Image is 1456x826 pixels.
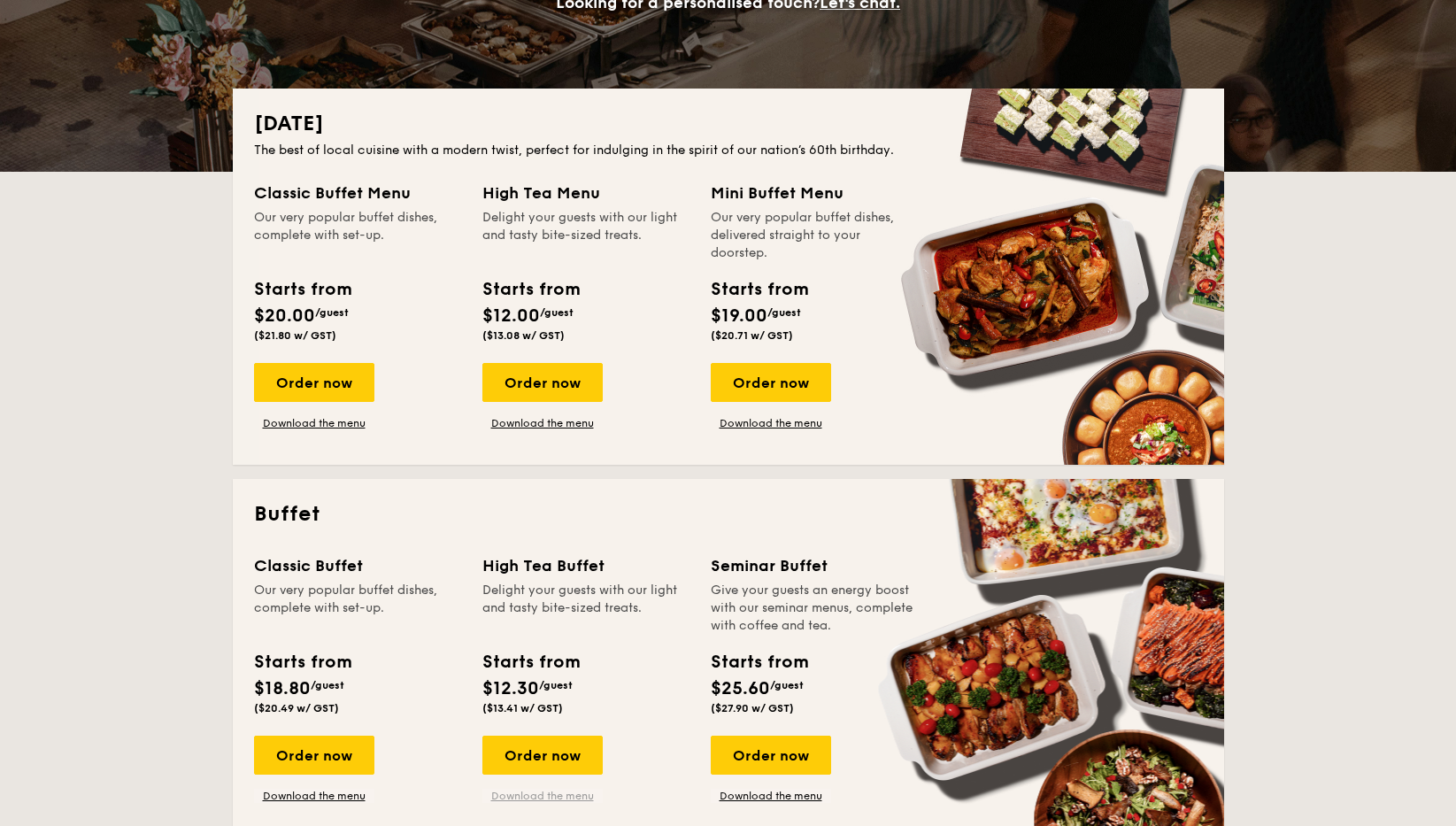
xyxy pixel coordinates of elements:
a: Download the menu [254,416,374,430]
span: /guest [315,306,349,319]
div: Order now [482,736,603,775]
div: Our very popular buffet dishes, complete with set-up. [254,209,461,262]
div: Order now [711,363,831,402]
div: High Tea Menu [482,181,689,205]
span: /guest [767,306,801,319]
span: $12.00 [482,305,540,327]
span: ($20.49 w/ GST) [254,702,339,714]
div: Starts from [711,276,807,303]
div: Order now [254,736,374,775]
div: Seminar Buffet [711,553,918,578]
div: Order now [711,736,831,775]
div: High Tea Buffet [482,553,689,578]
div: The best of local cuisine with a modern twist, perfect for indulging in the spirit of our nation’... [254,142,1203,159]
span: $12.30 [482,678,539,699]
div: Classic Buffet Menu [254,181,461,205]
span: ($21.80 w/ GST) [254,329,336,342]
a: Download the menu [482,789,603,803]
span: /guest [311,679,344,691]
div: Classic Buffet [254,553,461,578]
div: Give your guests an energy boost with our seminar menus, complete with coffee and tea. [711,582,918,635]
div: Delight your guests with our light and tasty bite-sized treats. [482,209,689,262]
div: Order now [254,363,374,402]
div: Starts from [254,276,351,303]
div: Our very popular buffet dishes, delivered straight to your doorstep. [711,209,918,262]
div: Starts from [254,649,351,675]
h2: [DATE] [254,110,1203,138]
a: Download the menu [254,789,374,803]
span: ($20.71 w/ GST) [711,329,793,342]
div: Starts from [482,276,579,303]
span: $18.80 [254,678,311,699]
a: Download the menu [482,416,603,430]
span: ($13.08 w/ GST) [482,329,565,342]
span: /guest [539,679,573,691]
span: $19.00 [711,305,767,327]
span: $25.60 [711,678,770,699]
div: Delight your guests with our light and tasty bite-sized treats. [482,582,689,635]
div: Starts from [711,649,807,675]
span: ($27.90 w/ GST) [711,702,794,714]
div: Order now [482,363,603,402]
h2: Buffet [254,500,1203,529]
span: $20.00 [254,305,315,327]
span: /guest [770,679,804,691]
div: Mini Buffet Menu [711,181,918,205]
span: /guest [540,306,574,319]
a: Download the menu [711,789,831,803]
div: Starts from [482,649,579,675]
span: ($13.41 w/ GST) [482,702,563,714]
div: Our very popular buffet dishes, complete with set-up. [254,582,461,635]
a: Download the menu [711,416,831,430]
